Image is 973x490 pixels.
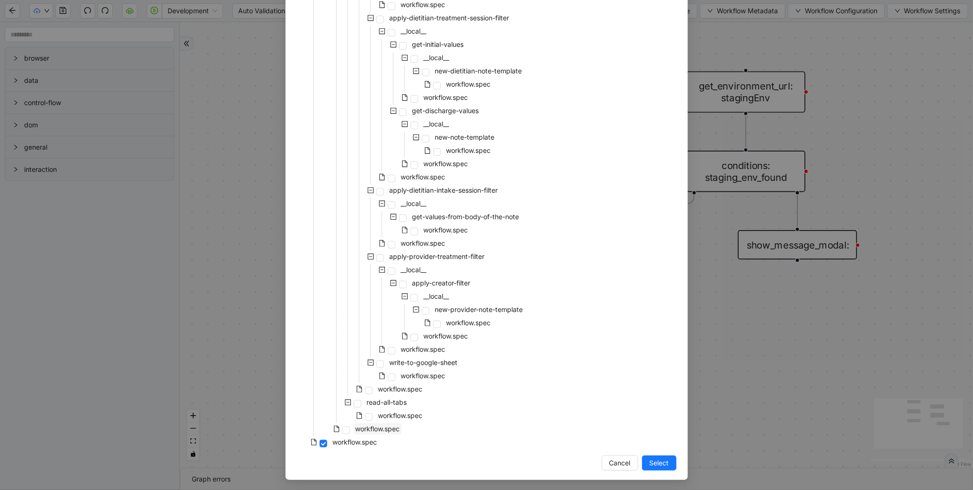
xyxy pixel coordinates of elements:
span: file [424,147,431,154]
span: file [333,426,340,432]
span: workflow.spec [378,411,423,419]
span: workflow.spec [378,385,423,393]
span: __local__ [401,199,427,207]
span: workflow.spec [422,92,470,103]
span: minus-square [413,134,420,141]
span: minus-square [379,200,385,207]
span: get-discharge-values [412,107,479,115]
span: minus-square [413,68,420,74]
span: workflow.spec [422,224,470,236]
span: file [379,373,385,379]
span: read-all-tabs [365,397,409,408]
span: workflow.spec [445,145,493,156]
span: minus-square [402,293,408,300]
span: workflow.spec [401,0,446,9]
span: minus-square [402,121,408,127]
span: workflow.spec [376,410,425,421]
span: new-provider-note-template [433,304,525,315]
span: minus-square [367,187,374,194]
span: new-dietitian-note-template [433,65,524,77]
span: new-provider-note-template [435,305,523,313]
span: workflow.spec [401,372,446,380]
span: minus-square [390,214,397,220]
span: __local__ [424,120,449,128]
span: apply-provider-treatment-filter [388,251,487,262]
span: workflow.spec [422,158,470,169]
span: __local__ [401,27,427,35]
span: workflow.spec [422,330,470,342]
span: file [379,240,385,247]
span: workflow.spec [424,160,468,168]
span: workflow.spec [445,317,493,329]
span: workflow.spec [399,344,447,355]
span: minus-square [367,253,374,260]
span: __local__ [422,291,451,302]
span: file [379,1,385,8]
span: workflow.spec [354,423,402,435]
span: minus-square [379,267,385,273]
span: get-values-from-body-of-the-note [411,211,521,223]
span: get-values-from-body-of-the-note [412,213,519,221]
span: workflow.spec [356,425,400,433]
span: __local__ [399,264,428,276]
span: minus-square [367,15,374,21]
button: Cancel [602,455,638,471]
span: new-note-template [433,132,497,143]
span: workflow.spec [401,239,446,247]
span: apply-creator-filter [412,279,471,287]
span: workflow.spec [399,238,447,249]
span: __local__ [422,52,451,63]
span: apply-dietitian-intake-session-filter [388,185,500,196]
span: workflow.spec [399,171,447,183]
span: workflow.spec [331,437,379,448]
span: workflow.spec [424,93,468,101]
span: minus-square [402,54,408,61]
span: file [379,346,385,353]
span: file [356,412,363,419]
span: Cancel [609,458,631,468]
button: Select [642,455,677,471]
span: file [424,81,431,88]
span: workflow.spec [401,173,446,181]
span: file [424,320,431,326]
span: minus-square [367,359,374,366]
span: get-initial-values [412,40,464,48]
span: __local__ [399,198,428,209]
span: new-note-template [435,133,495,141]
span: workflow.spec [333,438,377,446]
span: minus-square [345,399,351,406]
span: minus-square [413,306,420,313]
span: Select [650,458,669,468]
span: workflow.spec [446,146,491,154]
span: workflow.spec [424,226,468,234]
span: file [402,160,408,167]
span: file [379,174,385,180]
span: workflow.spec [376,383,425,395]
span: workflow.spec [445,79,493,90]
span: workflow.spec [446,80,491,88]
span: __local__ [401,266,427,274]
span: read-all-tabs [367,398,407,406]
span: apply-dietitian-treatment-session-filter [388,12,511,24]
span: file [311,439,317,445]
span: minus-square [390,41,397,48]
span: workflow.spec [401,345,446,353]
span: __local__ [422,118,451,130]
span: get-initial-values [411,39,466,50]
span: new-dietitian-note-template [435,67,522,75]
span: workflow.spec [424,332,468,340]
span: minus-square [390,107,397,114]
span: minus-square [379,28,385,35]
span: workflow.spec [446,319,491,327]
span: apply-provider-treatment-filter [390,252,485,260]
span: get-discharge-values [411,105,481,116]
span: __local__ [424,292,449,300]
span: file [402,227,408,233]
span: __local__ [399,26,428,37]
span: write-to-google-sheet [388,357,460,368]
span: __local__ [424,53,449,62]
span: apply-dietitian-treatment-session-filter [390,14,509,22]
span: file [356,386,363,392]
span: workflow.spec [399,370,447,382]
span: minus-square [390,280,397,286]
